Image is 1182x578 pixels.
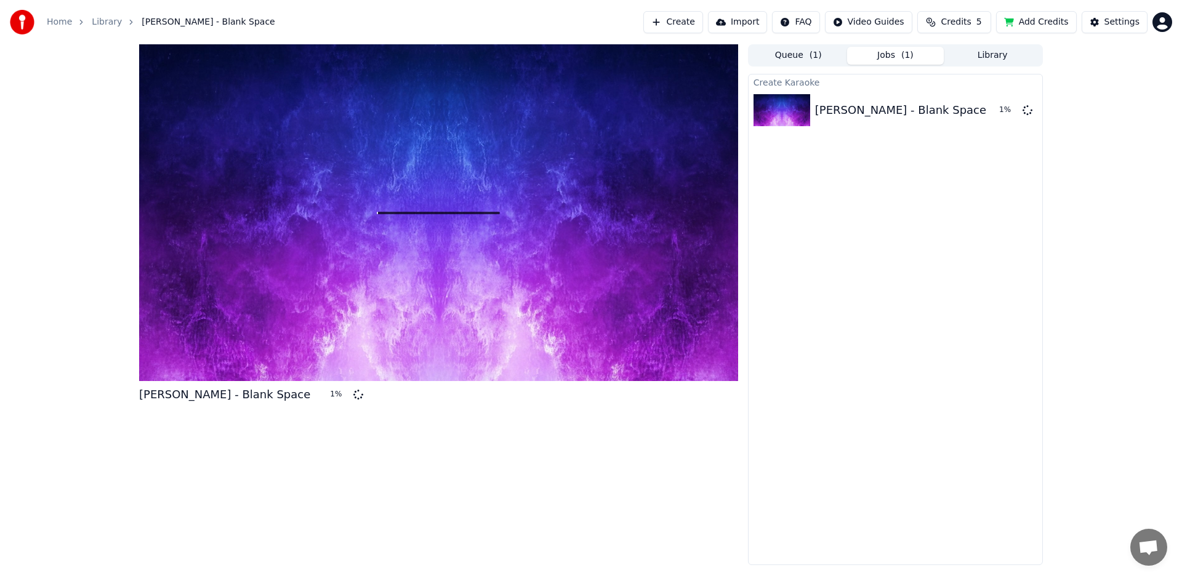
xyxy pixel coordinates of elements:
button: Credits5 [917,11,991,33]
button: Create [643,11,703,33]
span: Credits [941,16,971,28]
a: Library [92,16,122,28]
div: [PERSON_NAME] - Blank Space [815,102,986,119]
div: 1 % [999,105,1018,115]
img: youka [10,10,34,34]
button: FAQ [772,11,819,33]
button: Queue [750,47,847,65]
span: ( 1 ) [810,49,822,62]
span: [PERSON_NAME] - Blank Space [142,16,275,28]
button: Library [944,47,1041,65]
button: Import [708,11,767,33]
div: Create Karaoke [749,74,1042,89]
button: Settings [1082,11,1148,33]
a: Home [47,16,72,28]
div: Settings [1104,16,1140,28]
span: 5 [976,16,982,28]
div: [PERSON_NAME] - Blank Space [139,386,310,403]
button: Video Guides [825,11,912,33]
nav: breadcrumb [47,16,275,28]
button: Add Credits [996,11,1077,33]
div: 1 % [330,390,348,399]
div: Open chat [1130,529,1167,566]
button: Jobs [847,47,944,65]
span: ( 1 ) [901,49,914,62]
